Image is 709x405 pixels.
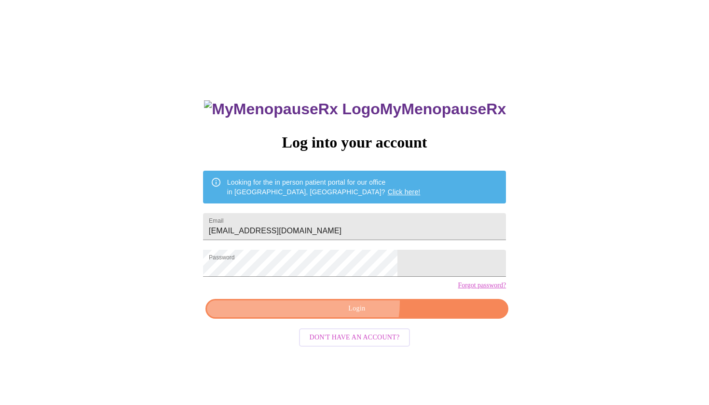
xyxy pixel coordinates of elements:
[204,100,380,118] img: MyMenopauseRx Logo
[458,282,506,289] a: Forgot password?
[299,328,410,347] button: Don't have an account?
[227,174,421,201] div: Looking for the in person patient portal for our office in [GEOGRAPHIC_DATA], [GEOGRAPHIC_DATA]?
[310,332,400,344] span: Don't have an account?
[203,134,506,151] h3: Log into your account
[217,303,497,315] span: Login
[205,299,508,319] button: Login
[204,100,506,118] h3: MyMenopauseRx
[388,188,421,196] a: Click here!
[297,332,413,340] a: Don't have an account?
